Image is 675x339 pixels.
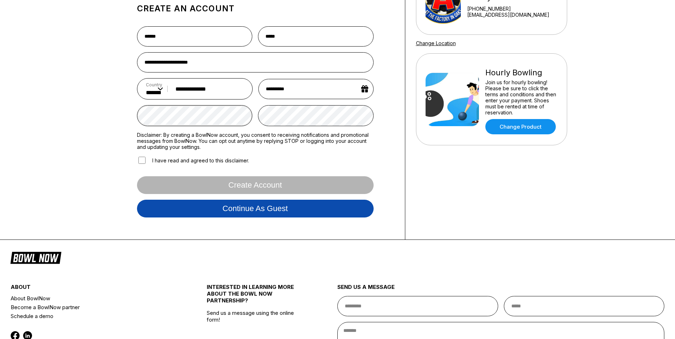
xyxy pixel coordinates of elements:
[137,156,249,165] label: I have read and agreed to this disclaimer.
[137,200,374,217] button: Continue as guest
[467,12,557,18] a: [EMAIL_ADDRESS][DOMAIN_NAME]
[467,6,557,12] div: [PHONE_NUMBER]
[138,157,146,164] input: I have read and agreed to this disclaimer.
[137,132,374,150] label: Disclaimer: By creating a BowlNow account, you consent to receiving notifications and promotional...
[11,303,174,312] a: Become a BowlNow partner
[485,119,556,134] a: Change Product
[11,294,174,303] a: About BowlNow
[11,312,174,321] a: Schedule a demo
[137,4,374,14] h1: Create an account
[485,79,558,115] div: Join us for hourly bowling! Please be sure to click the terms and conditions and then enter your ...
[207,284,305,310] div: INTERESTED IN LEARNING MORE ABOUT THE BOWL NOW PARTNERSHIP?
[146,82,163,87] label: Country
[337,284,664,296] div: send us a message
[426,73,479,126] img: Hourly Bowling
[485,68,558,77] div: Hourly Bowling
[416,40,456,46] a: Change Location
[11,284,174,294] div: about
